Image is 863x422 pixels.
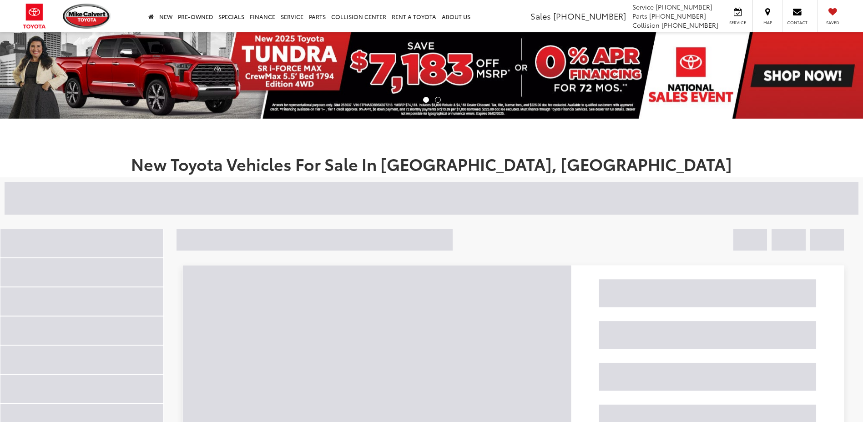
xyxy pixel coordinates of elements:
[553,10,626,22] span: [PHONE_NUMBER]
[632,20,660,30] span: Collision
[727,20,748,25] span: Service
[757,20,777,25] span: Map
[632,11,647,20] span: Parts
[530,10,551,22] span: Sales
[649,11,706,20] span: [PHONE_NUMBER]
[632,2,654,11] span: Service
[63,4,111,29] img: Mike Calvert Toyota
[823,20,843,25] span: Saved
[787,20,807,25] span: Contact
[661,20,718,30] span: [PHONE_NUMBER]
[656,2,712,11] span: [PHONE_NUMBER]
